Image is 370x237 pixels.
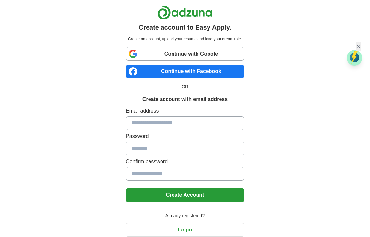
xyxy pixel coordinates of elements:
[161,212,209,219] span: Already registered?
[139,22,232,32] h1: Create account to Easy Apply.
[126,188,244,202] button: Create Account
[126,227,244,232] a: Login
[157,5,212,20] img: Adzuna logo
[126,132,244,140] label: Password
[142,95,228,103] h1: Create account with email address
[178,83,192,90] span: OR
[126,65,244,78] a: Continue with Facebook
[127,36,243,42] p: Create an account, upload your resume and land your dream role.
[126,47,244,61] a: Continue with Google
[126,158,244,166] label: Confirm password
[126,107,244,115] label: Email address
[126,223,244,237] button: Login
